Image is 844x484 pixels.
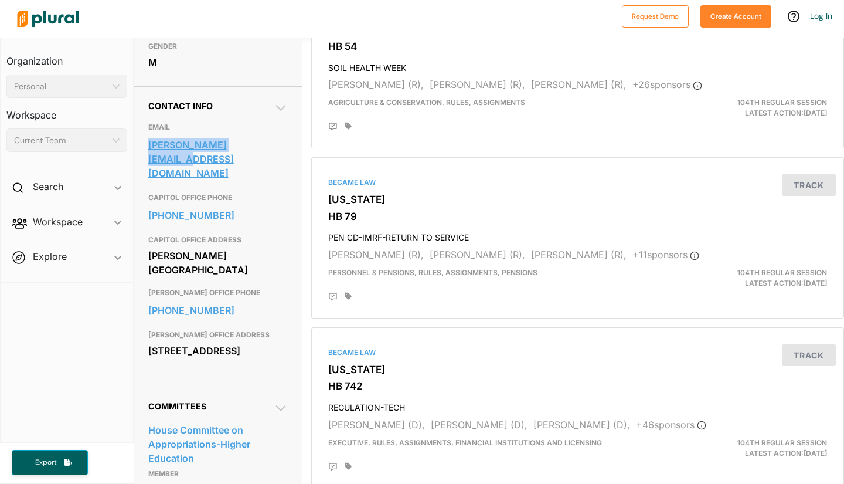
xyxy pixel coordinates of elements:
span: + 46 sponsor s [636,419,706,431]
div: Current Team [14,134,108,147]
div: [PERSON_NAME][GEOGRAPHIC_DATA] [148,247,288,279]
h3: HB 742 [328,380,827,392]
a: Log In [810,11,832,21]
span: [PERSON_NAME] (D), [328,419,425,431]
h4: REGULATION-TECH [328,397,827,413]
div: Add tags [345,122,352,130]
h3: HB 54 [328,40,827,52]
div: M [148,53,288,71]
span: 104th Regular Session [737,438,827,447]
h4: SOIL HEALTH WEEK [328,57,827,73]
span: Executive, Rules, Assignments, Financial Institutions and Licensing [328,438,602,447]
span: 104th Regular Session [737,98,827,107]
button: Track [782,344,836,366]
a: [PHONE_NUMBER] [148,302,288,319]
div: [STREET_ADDRESS] [148,342,288,360]
h3: HB 79 [328,211,827,222]
span: Contact Info [148,101,213,111]
h3: [US_STATE] [328,364,827,375]
h3: Workspace [6,98,127,124]
span: [PERSON_NAME] (R), [430,249,525,260]
h3: EMAIL [148,120,288,134]
h3: GENDER [148,39,288,53]
h3: CAPITOL OFFICE ADDRESS [148,233,288,247]
a: Request Demo [622,9,689,22]
span: [PERSON_NAME] (R), [531,79,627,90]
button: Request Demo [622,5,689,28]
div: Latest Action: [DATE] [663,97,836,119]
button: Track [782,174,836,196]
span: + 11 sponsor s [632,249,699,260]
h4: PEN CD-IMRF-RETURN TO SERVICE [328,227,827,243]
a: [PERSON_NAME][EMAIL_ADDRESS][DOMAIN_NAME] [148,136,288,182]
span: Export [27,458,64,468]
span: [PERSON_NAME] (R), [430,79,525,90]
p: Member [148,467,288,481]
div: Personal [14,80,108,93]
span: [PERSON_NAME] (R), [328,79,424,90]
span: 104th Regular Session [737,268,827,277]
h3: [PERSON_NAME] OFFICE PHONE [148,286,288,300]
div: Became Law [328,177,827,188]
span: Personnel & Pensions, Rules, Assignments, Pensions [328,268,537,277]
div: Latest Action: [DATE] [663,438,836,459]
button: Create Account [700,5,771,28]
div: Latest Action: [DATE] [663,268,836,289]
div: Add Position Statement [328,122,338,131]
h3: CAPITOL OFFICE PHONE [148,191,288,205]
h3: Organization [6,44,127,70]
span: + 26 sponsor s [632,79,702,90]
span: Agriculture & Conservation, Rules, Assignments [328,98,525,107]
span: [PERSON_NAME] (R), [531,249,627,260]
div: Add Position Statement [328,292,338,302]
span: [PERSON_NAME] (R), [328,249,424,260]
a: House Committee on Appropriations-Higher Education [148,421,288,467]
h2: Search [33,180,63,193]
h3: [PERSON_NAME] OFFICE ADDRESS [148,328,288,342]
a: [PHONE_NUMBER] [148,207,288,224]
button: Export [12,450,88,475]
h3: [US_STATE] [328,194,827,205]
span: Committees [148,401,206,411]
div: Add tags [345,292,352,300]
div: Became Law [328,347,827,358]
span: [PERSON_NAME] (D), [533,419,630,431]
a: Create Account [700,9,771,22]
div: Add Position Statement [328,462,338,472]
span: [PERSON_NAME] (D), [431,419,527,431]
div: Add tags [345,462,352,471]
